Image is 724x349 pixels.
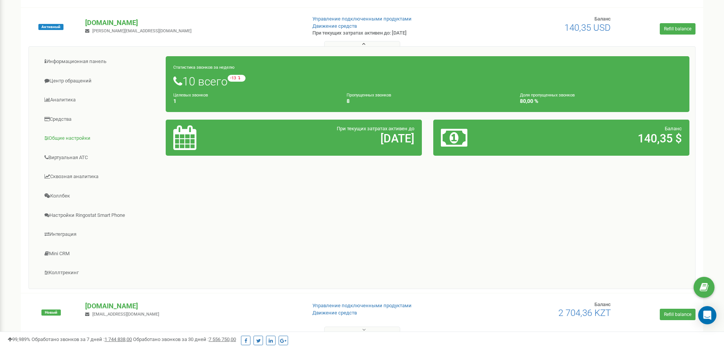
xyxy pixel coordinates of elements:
span: Активный [38,24,63,30]
span: Новый [41,310,61,316]
span: 99,989% [8,336,30,342]
a: Движение средств [312,310,357,316]
span: Баланс [594,16,611,22]
u: 7 556 750,00 [209,336,236,342]
h4: 80,00 % [520,98,682,104]
span: [EMAIL_ADDRESS][DOMAIN_NAME] [92,312,159,317]
h2: [DATE] [257,132,414,145]
span: Обработано звонков за 30 дней : [133,336,236,342]
a: Коллбек [35,187,166,205]
a: Refill balance [660,309,695,320]
span: При текущих затратах активен до [337,126,414,131]
u: 1 744 838,00 [105,336,132,342]
h1: 10 всего [173,75,682,88]
a: Управление подключенными продуктами [312,303,412,308]
h2: 140,35 $ [525,132,682,145]
span: 2 704,36 KZT [558,308,611,318]
a: Коллтрекинг [35,264,166,282]
a: Сквозная аналитика [35,167,166,186]
small: -13 [228,75,246,82]
a: Интеграция [35,225,166,244]
a: Настройки Ringostat Smart Phone [35,206,166,225]
a: Аналитика [35,91,166,109]
h4: 1 [173,98,335,104]
a: Виртуальная АТС [35,148,166,167]
span: [PERSON_NAME][EMAIL_ADDRESS][DOMAIN_NAME] [92,28,192,33]
span: Баланс [665,126,682,131]
div: Open Intercom Messenger [698,306,716,324]
small: Целевых звонков [173,93,208,98]
p: [DOMAIN_NAME] [85,18,300,28]
small: Статистика звонков за неделю [173,65,234,70]
a: Средства [35,110,166,129]
a: Информационная панель [35,52,166,71]
a: Управление подключенными продуктами [312,16,412,22]
a: Центр обращений [35,72,166,90]
a: Общие настройки [35,129,166,148]
small: Пропущенных звонков [347,93,391,98]
p: [DOMAIN_NAME] [85,301,300,311]
a: Refill balance [660,23,695,35]
a: Движение средств [312,23,357,29]
p: При текущих затратах активен до: [DATE] [312,30,471,37]
h4: 8 [347,98,509,104]
span: Обработано звонков за 7 дней : [32,336,132,342]
a: Mini CRM [35,245,166,263]
span: 140,35 USD [564,22,611,33]
small: Доля пропущенных звонков [520,93,575,98]
span: Баланс [594,302,611,307]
